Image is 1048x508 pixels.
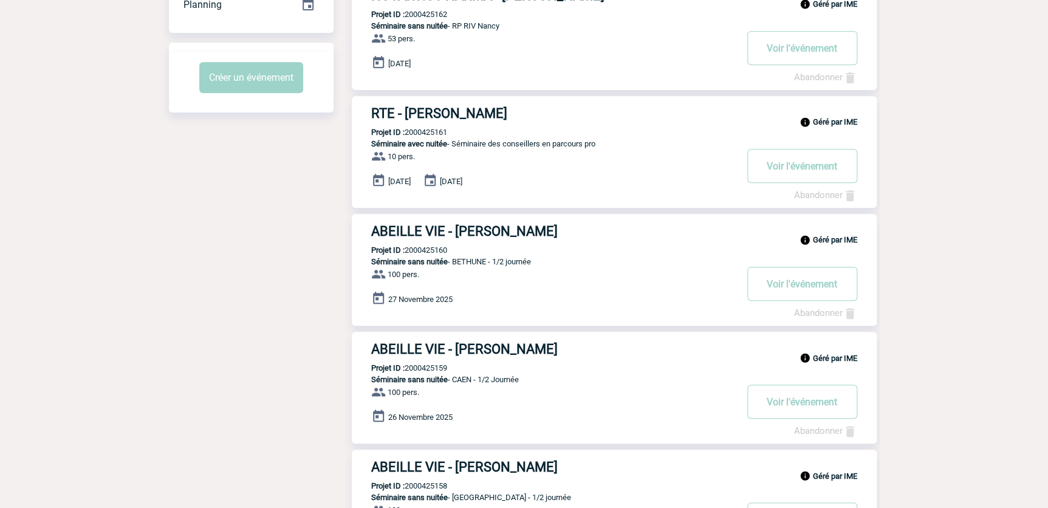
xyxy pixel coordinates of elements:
[747,267,857,301] button: Voir l'événement
[352,139,736,148] p: - Séminaire des conseillers en parcours pro
[371,257,448,266] span: Séminaire sans nuitée
[371,481,405,490] b: Projet ID :
[800,117,810,128] img: info_black_24dp.svg
[371,139,447,148] span: Séminaire avec nuitée
[388,388,419,397] span: 100 pers.
[371,106,736,121] h3: RTE - [PERSON_NAME]
[371,375,448,384] span: Séminaire sans nuitée
[352,106,877,121] a: RTE - [PERSON_NAME]
[371,21,448,30] span: Séminaire sans nuitée
[352,481,447,490] p: 2000425158
[352,363,447,372] p: 2000425159
[352,10,447,19] p: 2000425162
[199,62,303,93] button: Créer un événement
[747,31,857,65] button: Voir l'événement
[352,21,736,30] p: - RP RIV Nancy
[388,152,415,161] span: 10 pers.
[800,352,810,363] img: info_black_24dp.svg
[352,493,736,502] p: - [GEOGRAPHIC_DATA] - 1/2 journée
[388,270,419,279] span: 100 pers.
[747,149,857,183] button: Voir l'événement
[813,235,857,244] b: Géré par IME
[352,224,877,239] a: ABEILLE VIE - [PERSON_NAME]
[794,190,857,201] a: Abandonner
[371,245,405,255] b: Projet ID :
[813,353,857,362] b: Géré par IME
[352,459,877,475] a: ABEILLE VIE - [PERSON_NAME]
[800,470,810,481] img: info_black_24dp.svg
[371,10,405,19] b: Projet ID :
[371,342,736,357] h3: ABEILLE VIE - [PERSON_NAME]
[388,177,411,186] span: [DATE]
[371,459,736,475] h3: ABEILLE VIE - [PERSON_NAME]
[794,425,857,436] a: Abandonner
[371,128,405,137] b: Projet ID :
[388,413,453,422] span: 26 Novembre 2025
[352,375,736,384] p: - CAEN - 1/2 Journée
[794,307,857,318] a: Abandonner
[794,72,857,83] a: Abandonner
[388,295,453,304] span: 27 Novembre 2025
[352,257,736,266] p: - BETHUNE - 1/2 journée
[352,245,447,255] p: 2000425160
[800,235,810,245] img: info_black_24dp.svg
[813,471,857,480] b: Géré par IME
[371,224,736,239] h3: ABEILLE VIE - [PERSON_NAME]
[352,342,877,357] a: ABEILLE VIE - [PERSON_NAME]
[388,34,415,43] span: 53 pers.
[388,59,411,68] span: [DATE]
[371,493,448,502] span: Séminaire sans nuitée
[747,385,857,419] button: Voir l'événement
[352,128,447,137] p: 2000425161
[813,117,857,126] b: Géré par IME
[371,363,405,372] b: Projet ID :
[440,177,462,186] span: [DATE]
